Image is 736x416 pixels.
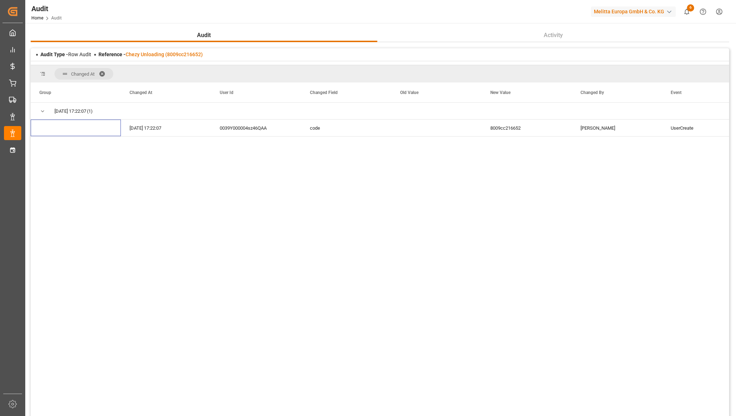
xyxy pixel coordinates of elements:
[572,120,662,136] div: [PERSON_NAME]
[98,52,203,57] span: Reference -
[310,90,338,95] span: Changed Field
[40,52,68,57] span: Audit Type -
[482,120,572,136] div: 8009cc216652
[591,5,679,18] button: Melitta Europa GmbH & Co. KG
[591,6,676,17] div: Melitta Europa GmbH & Co. KG
[126,52,203,57] a: Chezy Unloading (8009cc216652)
[39,90,51,95] span: Group
[687,4,694,12] span: 6
[40,51,91,58] div: Row Audit
[130,90,152,95] span: Changed At
[581,90,604,95] span: Changed By
[490,90,511,95] span: New Value
[31,28,377,42] button: Audit
[541,31,566,40] span: Activity
[671,90,682,95] span: Event
[679,4,695,20] button: show 6 new notifications
[220,90,233,95] span: User Id
[54,103,86,120] span: [DATE] 17:22:07
[31,15,43,21] a: Home
[695,4,711,20] button: Help Center
[400,90,419,95] span: Old Value
[71,71,95,77] span: Changed At
[377,28,730,42] button: Activity
[121,120,211,136] div: [DATE] 17:22:07
[31,3,62,14] div: Audit
[301,120,391,136] div: code
[87,103,93,120] span: (1)
[211,120,301,136] div: 0039Y000004sz46QAA
[194,31,214,40] span: Audit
